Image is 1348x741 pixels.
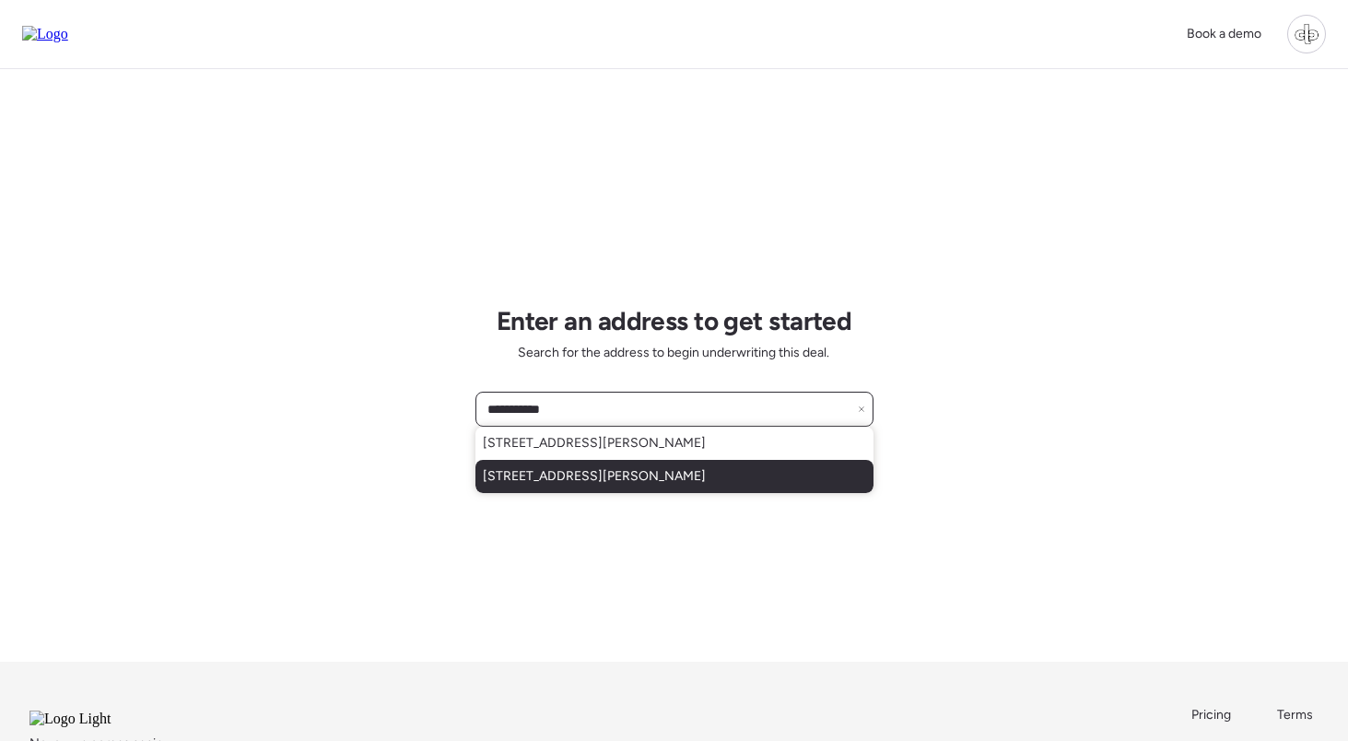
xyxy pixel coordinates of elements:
[1191,706,1233,724] a: Pricing
[29,711,160,727] img: Logo Light
[1277,707,1313,723] span: Terms
[483,434,706,453] span: [STREET_ADDRESS][PERSON_NAME]
[483,467,706,486] span: [STREET_ADDRESS][PERSON_NAME]
[497,305,852,336] h1: Enter an address to get started
[518,344,829,362] span: Search for the address to begin underwriting this deal.
[1187,26,1261,41] span: Book a demo
[1191,707,1231,723] span: Pricing
[22,26,68,42] img: Logo
[1277,706,1319,724] a: Terms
